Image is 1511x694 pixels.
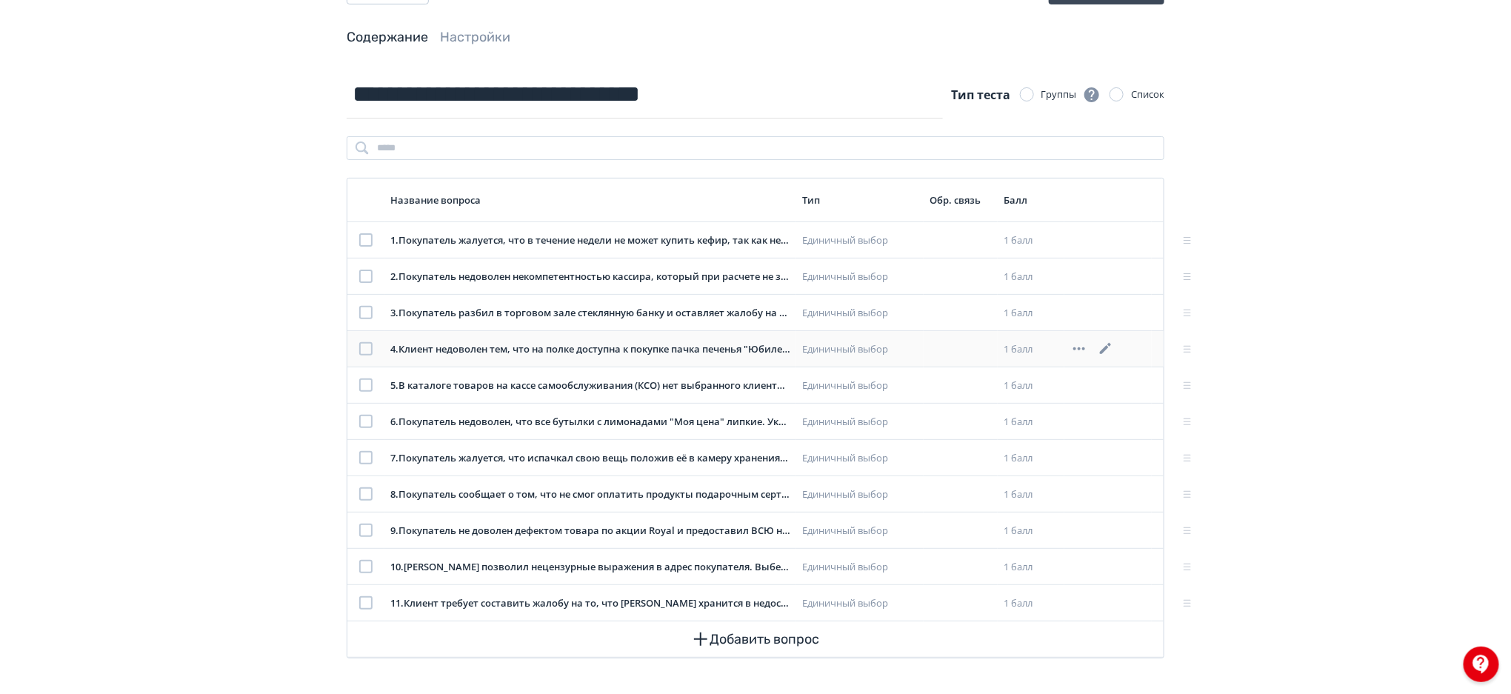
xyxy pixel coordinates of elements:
[390,193,790,207] div: Название вопроса
[347,29,428,45] a: Содержание
[952,87,1011,103] span: Тип теста
[1004,270,1058,284] div: 1 балл
[390,270,790,284] div: 2 . Покупатель недоволен некомпетентностью кассира, который при расчете не запросил у клиента кар...
[1004,524,1058,538] div: 1 балл
[1004,487,1058,502] div: 1 балл
[1004,342,1058,357] div: 1 балл
[802,596,918,611] div: Единичный выбор
[359,621,1152,657] button: Добавить вопрос
[1004,596,1058,611] div: 1 балл
[390,233,790,248] div: 1 . Покупатель жалуется, что в течение недели не может купить кефир, так как не было поставки дан...
[390,451,790,466] div: 7 . Покупатель жалуется, что испачкал свою вещь положив её в камеру хранения, так как в ней оказа...
[1004,233,1058,248] div: 1 балл
[802,415,918,430] div: Единичный выбор
[440,29,510,45] a: Настройки
[802,451,918,466] div: Единичный выбор
[802,487,918,502] div: Единичный выбор
[802,524,918,538] div: Единичный выбор
[1004,378,1058,393] div: 1 балл
[1004,415,1058,430] div: 1 балл
[390,560,790,575] div: 10 . [PERSON_NAME] позволил нецензурные выражения в адрес покупателя. Выберите верный классификат...
[390,378,790,393] div: 5 . В каталоге товаров на кассе самообслуживания (КСО) нет выбранного клиентом товара. Укажите ве...
[1004,560,1058,575] div: 1 балл
[1041,86,1101,104] div: Группы
[390,487,790,502] div: 8 . Покупатель сообщает о том, что не смог оплатить продукты подарочным сертификатом, поскольку н...
[390,306,790,321] div: 3 . Покупатель разбил в торговом зале стеклянную банку и оставляет жалобу на требование сотрудник...
[390,524,790,538] div: 9 . Покупатель не доволен дефектом товара по акции Royal и предоставил ВСЮ необходимую информацию...
[802,306,918,321] div: Единичный выбор
[802,270,918,284] div: Единичный выбор
[1004,306,1058,321] div: 1 балл
[802,342,918,357] div: Единичный выбор
[390,342,790,357] div: 4 . Клиент недоволен тем, что на полке доступна к покупке пачка печенья "Юбилейное" с истекшим ср...
[802,233,918,248] div: Единичный выбор
[1004,193,1058,207] div: Балл
[802,560,918,575] div: Единичный выбор
[930,193,992,207] div: Обр. связь
[390,415,790,430] div: 6 . Покупатель недоволен, что все бутылки с лимонадами "Моя цена" липкие. Укажите верную классифи...
[390,596,790,611] div: 11 . Клиент требует составить жалобу на то, что [PERSON_NAME] хранится в недоступном для него мес...
[1131,87,1164,102] div: Список
[1004,451,1058,466] div: 1 балл
[802,193,918,207] div: Тип
[802,378,918,393] div: Единичный выбор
